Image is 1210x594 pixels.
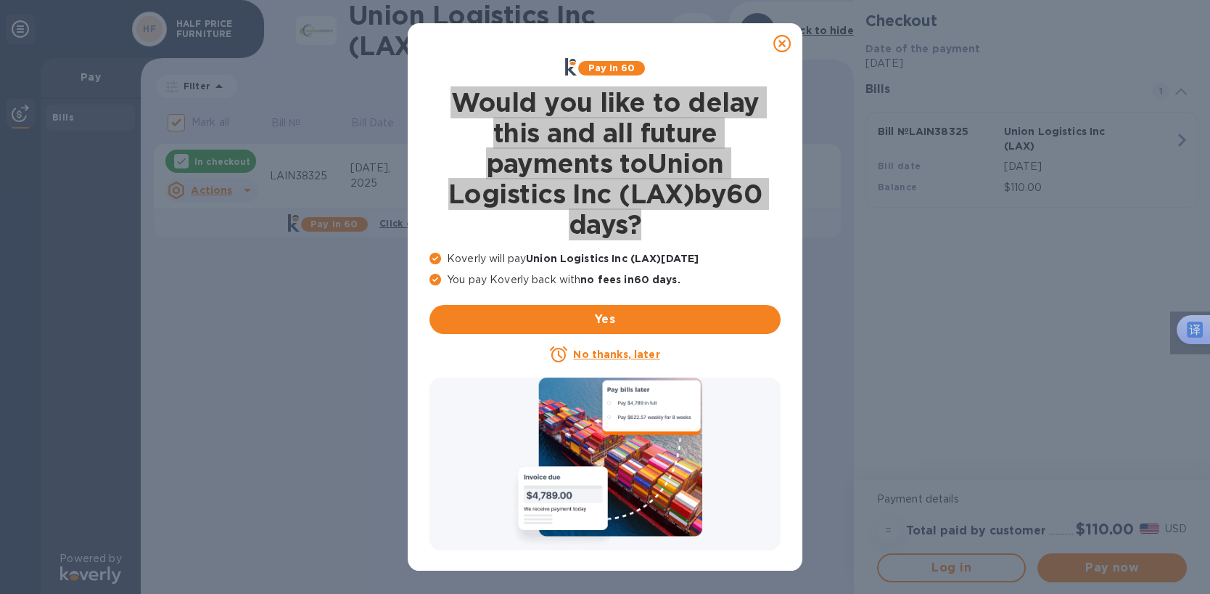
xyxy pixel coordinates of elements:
[429,87,781,240] h1: Would you like to delay this and all future payments to Union Logistics Inc (LAX) by 60 days ?
[526,253,699,264] b: Union Logistics Inc (LAX) [DATE]
[429,251,781,267] p: Koverly will pay
[588,62,635,73] b: Pay in 60
[573,349,659,360] u: No thanks, later
[429,272,781,288] p: You pay Koverly back with
[429,305,781,334] button: Yes
[441,311,769,328] span: Yes
[580,274,680,285] b: no fees in 60 days .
